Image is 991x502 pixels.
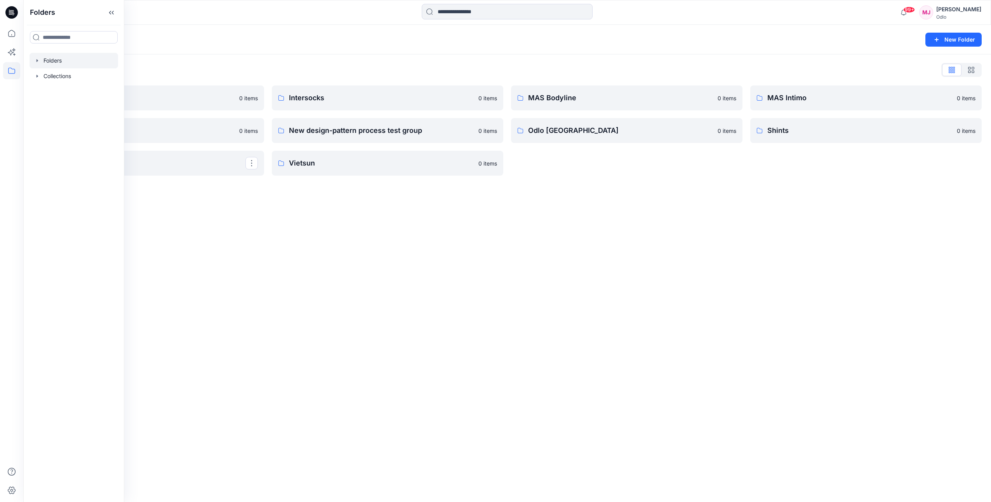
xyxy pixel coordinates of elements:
a: MAS Intimo0 items [750,85,982,110]
div: Odlo [936,14,981,20]
div: [PERSON_NAME] [936,5,981,14]
p: 0 items [957,94,975,102]
p: 0 items [239,94,258,102]
p: MAS Intimo [767,92,952,103]
p: 0 items [478,127,497,135]
p: Shints [767,125,952,136]
span: 99+ [903,7,915,13]
a: Sportstex [33,151,264,176]
p: Intersocks [289,92,474,103]
p: 0 items [478,159,497,167]
a: Memteks0 items [33,118,264,143]
p: Vietsun [289,158,474,169]
p: 0 items [957,127,975,135]
p: 0 items [718,127,736,135]
p: MAS Bodyline [528,92,713,103]
a: Odlo [GEOGRAPHIC_DATA]0 items [511,118,742,143]
p: Sportstex [50,158,245,169]
a: Shints0 items [750,118,982,143]
p: 0 items [718,94,736,102]
p: Gennex, Tayeh [50,92,235,103]
div: MJ [919,5,933,19]
a: New design-pattern process test group0 items [272,118,503,143]
button: New Folder [925,33,982,47]
a: Vietsun0 items [272,151,503,176]
p: 0 items [478,94,497,102]
p: Memteks [50,125,235,136]
a: Intersocks0 items [272,85,503,110]
a: MAS Bodyline0 items [511,85,742,110]
p: 0 items [239,127,258,135]
p: New design-pattern process test group [289,125,474,136]
p: Odlo [GEOGRAPHIC_DATA] [528,125,713,136]
a: Gennex, Tayeh0 items [33,85,264,110]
